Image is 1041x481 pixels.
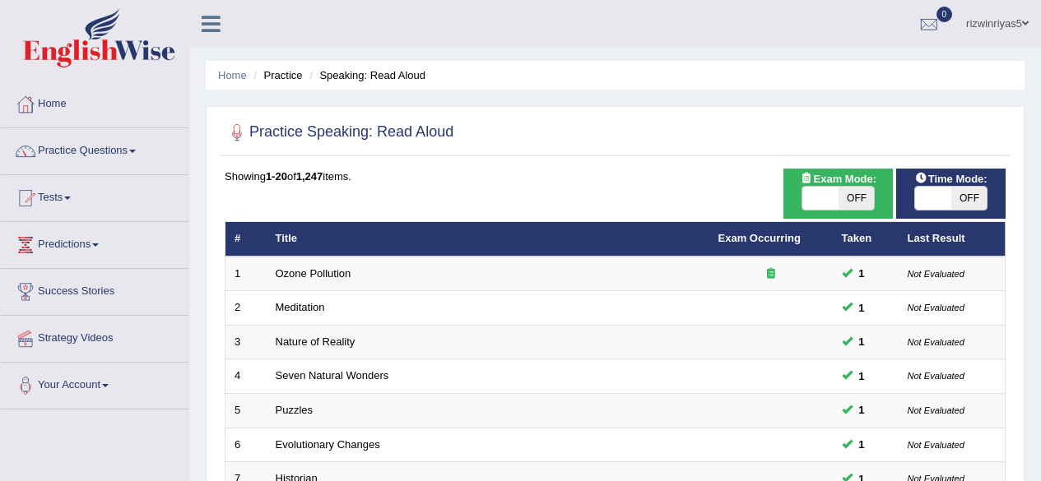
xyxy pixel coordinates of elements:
a: Practice Questions [1,128,188,169]
a: Meditation [276,301,325,313]
td: 1 [225,257,267,291]
a: Success Stories [1,269,188,310]
small: Not Evaluated [908,440,964,450]
div: Exam occurring question [718,266,824,282]
span: You can still take this question [853,299,871,317]
a: Puzzles [276,404,314,416]
a: Ozone Pollution [276,267,351,280]
small: Not Evaluated [908,337,964,347]
th: Title [267,222,709,257]
span: 0 [936,7,953,22]
span: OFF [839,187,875,210]
td: 3 [225,325,267,359]
span: OFF [951,187,988,210]
small: Not Evaluated [908,371,964,381]
span: Time Mode: [909,170,994,187]
li: Practice [249,67,302,83]
th: Taken [833,222,899,257]
th: # [225,222,267,257]
span: You can still take this question [853,436,871,453]
span: Exam Mode: [794,170,883,187]
span: You can still take this question [853,333,871,350]
a: Home [218,69,247,81]
div: Show exams occurring in exams [783,169,893,219]
span: You can still take this question [853,368,871,385]
a: Strategy Videos [1,316,188,357]
a: Seven Natural Wonders [276,369,389,382]
td: 5 [225,394,267,428]
b: 1-20 [266,170,287,183]
small: Not Evaluated [908,303,964,312]
small: Not Evaluated [908,405,964,415]
small: Not Evaluated [908,269,964,279]
div: Showing of items. [225,169,1006,184]
li: Speaking: Read Aloud [305,67,425,83]
a: Nature of Reality [276,335,356,348]
b: 1,247 [296,170,323,183]
h2: Practice Speaking: Read Aloud [225,120,453,145]
a: Home [1,81,188,123]
th: Last Result [899,222,1006,257]
a: Tests [1,175,188,216]
span: You can still take this question [853,265,871,282]
a: Exam Occurring [718,232,801,244]
td: 6 [225,428,267,462]
a: Predictions [1,222,188,263]
a: Your Account [1,363,188,404]
a: Evolutionary Changes [276,438,380,451]
td: 4 [225,359,267,394]
td: 2 [225,291,267,326]
span: You can still take this question [853,401,871,419]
